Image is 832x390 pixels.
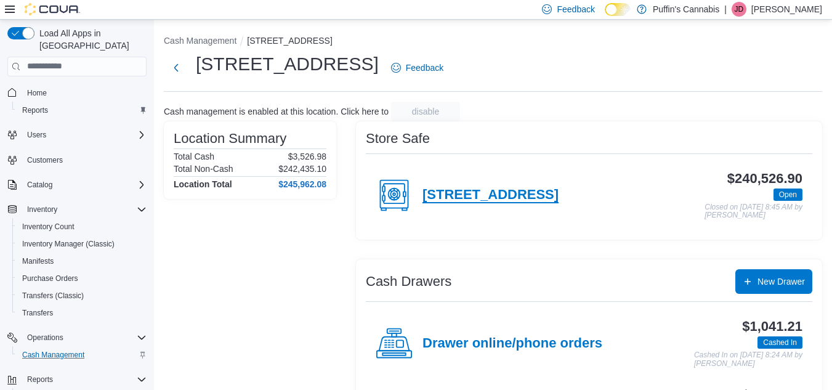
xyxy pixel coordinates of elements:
button: Transfers [12,304,151,322]
button: disable [391,102,460,121]
p: [PERSON_NAME] [751,2,822,17]
span: Reports [27,375,53,384]
p: Cash management is enabled at this location. Click here to [164,107,389,116]
button: Inventory Count [12,218,151,235]
span: JD [735,2,744,17]
span: Load All Apps in [GEOGRAPHIC_DATA] [34,27,147,52]
span: Transfers [22,308,53,318]
p: Closed on [DATE] 8:45 AM by [PERSON_NAME] [705,203,802,220]
button: Manifests [12,253,151,270]
span: Manifests [22,256,54,266]
span: Catalog [27,180,52,190]
p: | [724,2,727,17]
span: Cash Management [17,347,147,362]
h4: Drawer online/phone orders [422,336,602,352]
button: Home [2,84,151,102]
button: Next [164,55,188,80]
a: Cash Management [17,347,89,362]
span: Purchase Orders [17,271,147,286]
button: Reports [2,371,151,388]
a: Transfers [17,306,58,320]
span: Open [779,189,797,200]
h6: Total Cash [174,152,214,161]
button: Users [22,128,51,142]
span: Feedback [406,62,443,74]
button: Purchase Orders [12,270,151,287]
p: $242,435.10 [278,164,326,174]
div: Justin Dicks [732,2,746,17]
span: Manifests [17,254,147,269]
button: Reports [12,102,151,119]
p: Puffin's Cannabis [653,2,719,17]
span: Home [27,88,47,98]
button: Inventory [22,202,62,217]
p: Cashed In on [DATE] 8:24 AM by [PERSON_NAME] [694,351,802,368]
h4: Location Total [174,179,232,189]
span: Inventory Manager (Classic) [22,239,115,249]
span: Customers [27,155,63,165]
span: Transfers [17,306,147,320]
button: Inventory Manager (Classic) [12,235,151,253]
button: Transfers (Classic) [12,287,151,304]
button: Operations [22,330,68,345]
button: [STREET_ADDRESS] [247,36,332,46]
button: Cash Management [164,36,236,46]
button: Users [2,126,151,144]
span: Transfers (Classic) [17,288,147,303]
span: Users [22,128,147,142]
span: Inventory [22,202,147,217]
a: Transfers (Classic) [17,288,89,303]
span: Transfers (Classic) [22,291,84,301]
button: Customers [2,151,151,169]
nav: An example of EuiBreadcrumbs [164,35,822,49]
span: Cashed In [763,337,797,348]
input: Dark Mode [605,3,631,16]
a: Reports [17,103,53,118]
span: Customers [22,152,147,168]
span: Purchase Orders [22,274,78,283]
button: Catalog [22,177,57,192]
span: Operations [22,330,147,345]
span: New Drawer [757,275,805,288]
a: Manifests [17,254,59,269]
h3: $1,041.21 [742,319,802,334]
span: Users [27,130,46,140]
span: Cash Management [22,350,84,360]
span: Inventory Count [22,222,75,232]
span: Catalog [22,177,147,192]
h4: $245,962.08 [278,179,326,189]
button: Reports [22,372,58,387]
h3: Store Safe [366,131,430,146]
span: Inventory Count [17,219,147,234]
a: Inventory Count [17,219,79,234]
button: Operations [2,329,151,346]
h1: [STREET_ADDRESS] [196,52,379,76]
h4: [STREET_ADDRESS] [422,187,559,203]
button: Inventory [2,201,151,218]
span: Operations [27,333,63,343]
span: Inventory Manager (Classic) [17,237,147,251]
span: Open [773,189,802,201]
h3: $240,526.90 [727,171,802,186]
h3: Location Summary [174,131,286,146]
span: Reports [22,372,147,387]
h6: Total Non-Cash [174,164,233,174]
span: Cashed In [757,336,802,349]
button: Cash Management [12,346,151,364]
a: Feedback [386,55,448,80]
span: Reports [17,103,147,118]
span: Reports [22,105,48,115]
a: Customers [22,153,68,168]
p: $3,526.98 [288,152,326,161]
button: Catalog [2,176,151,193]
img: Cova [25,3,80,15]
span: Inventory [27,205,57,214]
a: Inventory Manager (Classic) [17,237,119,251]
span: Home [22,85,147,100]
span: Feedback [557,3,594,15]
a: Purchase Orders [17,271,83,286]
span: disable [412,105,439,118]
h3: Cash Drawers [366,274,451,289]
a: Home [22,86,52,100]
